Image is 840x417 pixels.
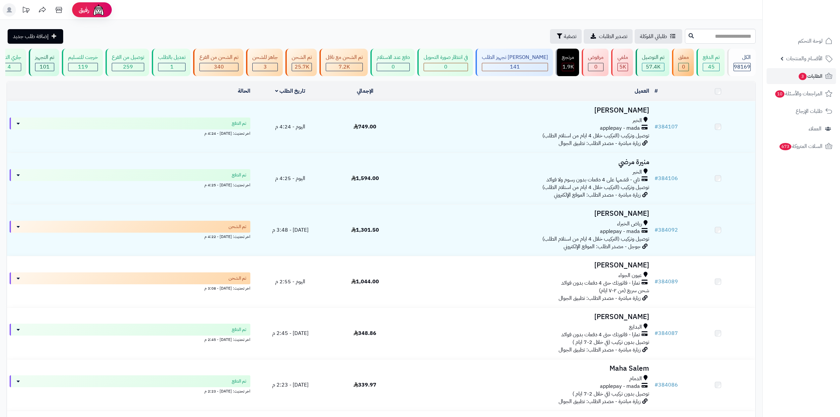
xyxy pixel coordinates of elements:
[18,3,34,18] a: تحديثات المنصة
[767,103,836,119] a: طلبات الإرجاع
[377,63,409,71] div: 0
[584,29,633,44] a: تصدير الطلبات
[798,36,822,46] span: لوحة التحكم
[8,29,63,44] a: إضافة طلب جديد
[416,49,474,76] a: في انتظار صورة التحويل 0
[284,49,318,76] a: تم الشحن 25.7K
[796,107,822,116] span: طلبات الإرجاع
[170,63,174,71] span: 1
[633,117,642,124] span: الخبر
[252,54,278,61] div: جاهز للشحن
[104,49,150,76] a: توصيل من الفرع 259
[444,63,447,71] span: 0
[695,49,726,76] a: تم الدفع 45
[199,54,238,61] div: تم الشحن من الفرع
[580,49,610,76] a: مرفوض 0
[779,143,792,150] span: 673
[634,49,671,76] a: تم التوصيل 57.4K
[245,49,284,76] a: جاهز للشحن 3
[27,49,61,76] a: تم التجهيز 101
[354,329,376,337] span: 348.86
[112,54,144,61] div: توصيل من الفرع
[112,63,144,71] div: 259
[679,63,689,71] div: 0
[559,346,641,354] span: زيارة مباشرة - مصدر الطلب: تطبيق الجوال
[633,168,642,176] span: الخبر
[600,228,640,235] span: applepay - mada
[10,387,250,394] div: اخر تحديث: [DATE] - 2:23 م
[767,86,836,102] a: المراجعات والأسئلة10
[68,54,98,61] div: خرجت للتسليم
[8,63,11,71] span: 4
[123,63,133,71] span: 259
[554,49,580,76] a: مرتجع 1.9K
[678,54,689,61] div: معلق
[229,275,246,282] span: تم الشحن
[275,174,305,182] span: اليوم - 4:25 م
[726,49,757,76] a: الكل98169
[654,278,658,286] span: #
[542,183,649,191] span: توصيل وتركيب (التركيب خلال 4 ايام من استلام الطلب)
[572,390,649,398] span: توصيل بدون تركيب (في خلال 2-7 ايام )
[708,63,715,71] span: 45
[786,54,822,63] span: الأقسام والمنتجات
[192,49,245,76] a: تم الشحن من الفرع 340
[599,287,649,295] span: شحن سريع (من ٢-٧ ايام)
[542,235,649,243] span: توصيل وتركيب (التركيب خلال 4 ايام من استلام الطلب)
[354,123,376,131] span: 749.00
[654,226,678,234] a: #384092
[200,63,238,71] div: 340
[482,63,548,71] div: 141
[232,120,246,127] span: تم الدفع
[405,313,649,321] h3: [PERSON_NAME]
[238,87,250,95] a: الحالة
[767,138,836,154] a: السلات المتروكة673
[253,63,277,71] div: 3
[79,6,89,14] span: رفيق
[554,191,641,199] span: زيارة مباشرة - مصدر الطلب: الموقع الإلكتروني
[482,54,548,61] div: [PERSON_NAME] تجهيز الطلب
[799,73,807,80] span: 3
[734,54,751,61] div: الكل
[588,54,604,61] div: مرفوض
[232,172,246,178] span: تم الدفع
[264,63,267,71] span: 3
[78,63,88,71] span: 119
[474,49,554,76] a: [PERSON_NAME] تجهيز الطلب 141
[654,278,678,286] a: #384089
[550,29,582,44] button: تصفية
[572,338,649,346] span: توصيل بدون تركيب (في خلال 2-7 ايام )
[318,49,369,76] a: تم الشحن مع ناقل 7.2K
[795,16,834,29] img: logo-2.png
[158,63,185,71] div: 1
[405,261,649,269] h3: [PERSON_NAME]
[272,329,309,337] span: [DATE] - 2:45 م
[92,3,105,17] img: ai-face.png
[405,210,649,217] h3: [PERSON_NAME]
[10,284,250,291] div: اخر تحديث: [DATE] - 3:08 م
[561,331,640,339] span: تمارا - فاتورتك حتى 4 دفعات بدون فوائد
[40,63,50,71] span: 101
[295,63,309,71] span: 25.7K
[405,365,649,372] h3: Maha Salem
[654,123,658,131] span: #
[150,49,192,76] a: تعديل بالطلب 1
[10,129,250,136] div: اخر تحديث: [DATE] - 4:24 م
[654,381,678,389] a: #384086
[35,63,54,71] div: 101
[775,90,785,98] span: 10
[510,63,520,71] span: 141
[617,220,642,228] span: رياض الخبراء
[618,63,628,71] div: 5030
[275,278,305,286] span: اليوم - 2:55 م
[809,124,821,133] span: العملاء
[654,87,658,95] a: #
[405,158,649,166] h3: منيرة مرضي
[292,54,312,61] div: تم الشحن
[35,54,54,61] div: تم التجهيز
[767,33,836,49] a: لوحة التحكم
[635,87,649,95] a: العميل
[654,174,658,182] span: #
[619,63,626,71] span: 5K
[158,54,186,61] div: تعديل بالطلب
